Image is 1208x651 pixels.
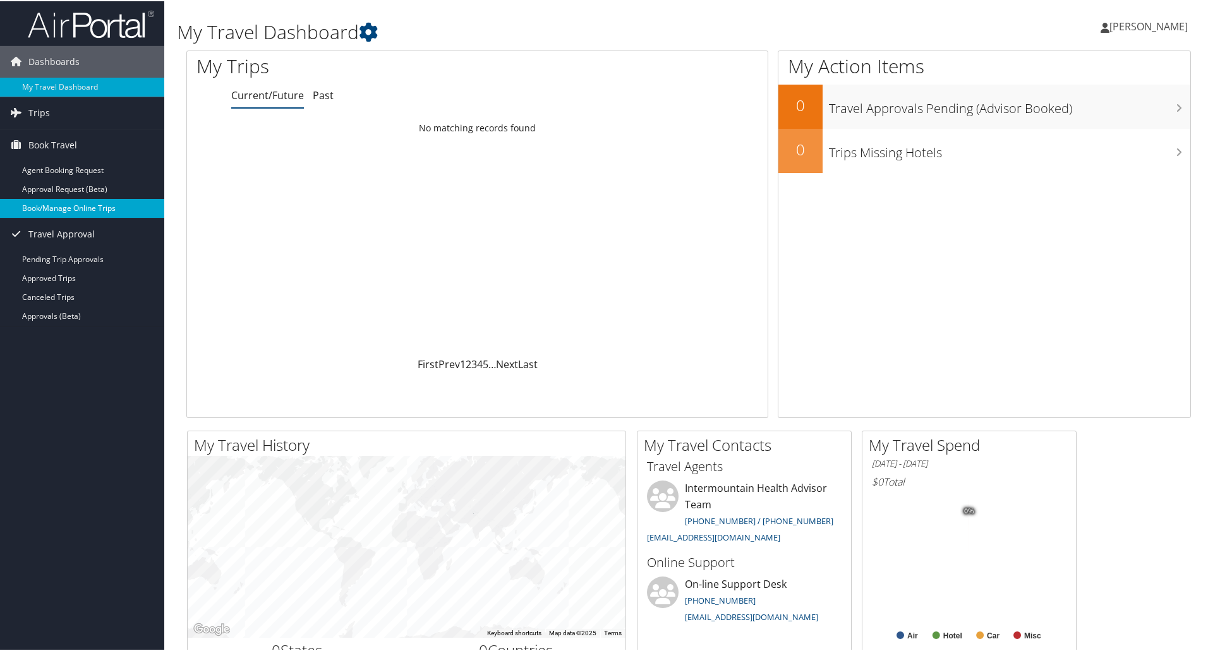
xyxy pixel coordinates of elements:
[549,628,596,635] span: Map data ©2025
[778,93,823,115] h2: 0
[641,479,848,547] li: Intermountain Health Advisor Team
[28,128,77,160] span: Book Travel
[685,610,818,621] a: [EMAIL_ADDRESS][DOMAIN_NAME]
[196,52,516,78] h1: My Trips
[28,8,154,38] img: airportal-logo.png
[518,356,538,370] a: Last
[471,356,477,370] a: 3
[1101,6,1200,44] a: [PERSON_NAME]
[477,356,483,370] a: 4
[829,136,1190,160] h3: Trips Missing Hotels
[231,87,304,101] a: Current/Future
[647,552,842,570] h3: Online Support
[191,620,233,636] a: Open this area in Google Maps (opens a new window)
[28,45,80,76] span: Dashboards
[191,620,233,636] img: Google
[28,96,50,128] span: Trips
[641,575,848,627] li: On-line Support Desk
[460,356,466,370] a: 1
[177,18,859,44] h1: My Travel Dashboard
[964,506,974,514] tspan: 0%
[872,474,883,487] span: $0
[194,433,625,455] h2: My Travel History
[1024,630,1041,639] text: Misc
[872,457,1066,469] h6: [DATE] - [DATE]
[438,356,460,370] a: Prev
[466,356,471,370] a: 2
[488,356,496,370] span: …
[685,594,756,605] a: [PHONE_NUMBER]
[647,457,842,474] h3: Travel Agents
[778,138,823,159] h2: 0
[644,433,851,455] h2: My Travel Contacts
[778,128,1190,172] a: 0Trips Missing Hotels
[869,433,1076,455] h2: My Travel Spend
[187,116,768,138] td: No matching records found
[778,83,1190,128] a: 0Travel Approvals Pending (Advisor Booked)
[313,87,334,101] a: Past
[778,52,1190,78] h1: My Action Items
[496,356,518,370] a: Next
[987,630,1000,639] text: Car
[829,92,1190,116] h3: Travel Approvals Pending (Advisor Booked)
[647,530,780,542] a: [EMAIL_ADDRESS][DOMAIN_NAME]
[483,356,488,370] a: 5
[943,630,962,639] text: Hotel
[418,356,438,370] a: First
[28,217,95,249] span: Travel Approval
[1109,18,1188,32] span: [PERSON_NAME]
[685,514,833,525] a: [PHONE_NUMBER] / [PHONE_NUMBER]
[604,628,622,635] a: Terms (opens in new tab)
[907,630,918,639] text: Air
[872,474,1066,487] h6: Total
[487,628,541,636] button: Keyboard shortcuts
